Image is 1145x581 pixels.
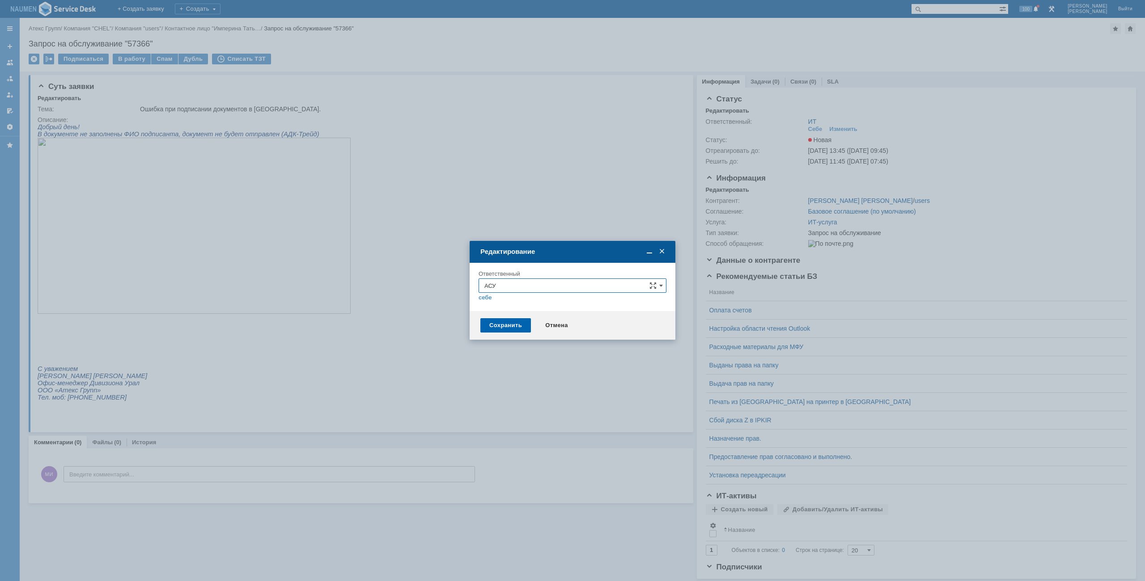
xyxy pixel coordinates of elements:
[479,271,665,277] div: Ответственный
[657,248,666,256] span: Закрыть
[645,248,654,256] span: Свернуть (Ctrl + M)
[649,282,657,289] span: Сложная форма
[479,294,492,301] a: себе
[480,248,666,256] div: Редактирование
